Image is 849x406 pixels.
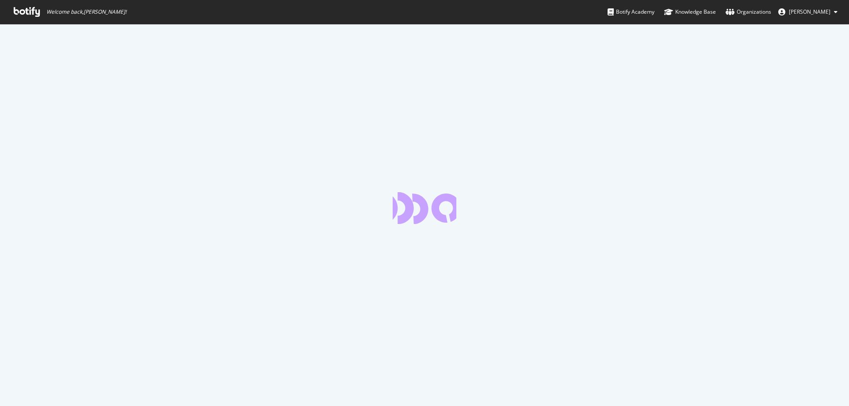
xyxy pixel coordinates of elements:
[771,5,845,19] button: [PERSON_NAME]
[726,8,771,16] div: Organizations
[46,8,126,15] span: Welcome back, [PERSON_NAME] !
[393,192,456,224] div: animation
[608,8,654,16] div: Botify Academy
[664,8,716,16] div: Knowledge Base
[789,8,830,15] span: Axel Roth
